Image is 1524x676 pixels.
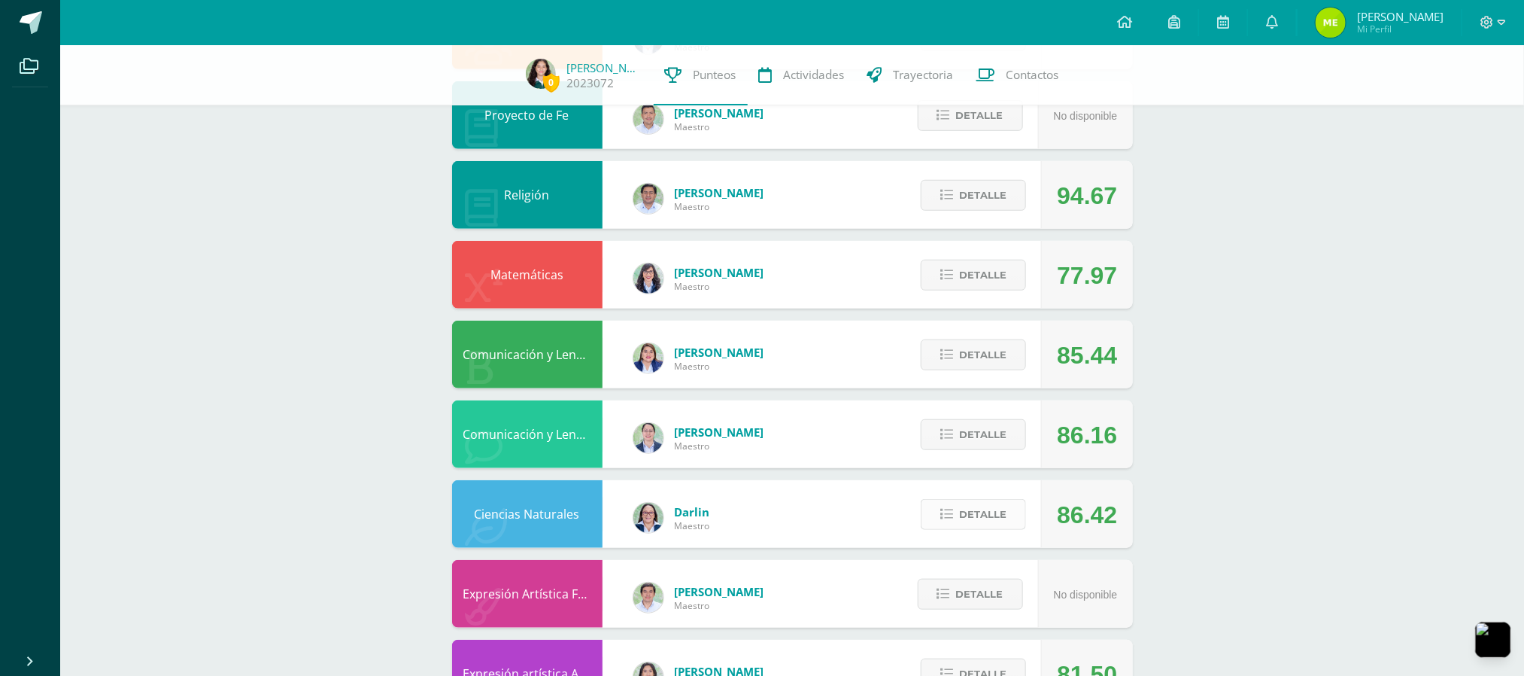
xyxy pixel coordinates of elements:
[921,180,1026,211] button: Detalle
[1057,401,1117,469] div: 86.16
[956,102,1003,129] span: Detalle
[694,67,736,83] span: Punteos
[921,260,1026,291] button: Detalle
[675,120,764,133] span: Maestro
[1054,110,1118,122] span: No disponible
[675,440,764,452] span: Maestro
[526,59,556,89] img: 05fc99470b6b8232ca6bd7819607359e.png
[1057,242,1117,309] div: 77.97
[452,400,603,468] div: Comunicación y Lenguaje Inglés
[959,261,1006,289] span: Detalle
[918,100,1023,131] button: Detalle
[452,321,603,388] div: Comunicación y Lenguaje Idioma Español
[784,67,845,83] span: Actividades
[956,580,1003,608] span: Detalle
[921,419,1026,450] button: Detalle
[675,185,764,200] span: [PERSON_NAME]
[675,599,764,612] span: Maestro
[675,425,764,440] span: [PERSON_NAME]
[959,421,1006,449] span: Detalle
[1357,23,1444,35] span: Mi Perfil
[675,280,764,293] span: Maestro
[921,499,1026,530] button: Detalle
[959,501,1006,528] span: Detalle
[452,480,603,548] div: Ciencias Naturales
[1357,9,1444,24] span: [PERSON_NAME]
[452,241,603,309] div: Matemáticas
[1057,162,1117,230] div: 94.67
[675,584,764,599] span: [PERSON_NAME]
[675,200,764,213] span: Maestro
[633,104,663,134] img: 585d333ccf69bb1c6e5868c8cef08dba.png
[959,181,1006,209] span: Detalle
[633,583,663,613] img: 8e3dba6cfc057293c5db5c78f6d0205d.png
[918,579,1023,610] button: Detalle
[1054,589,1118,601] span: No disponible
[675,360,764,373] span: Maestro
[452,81,603,149] div: Proyecto de Fe
[856,45,965,105] a: Trayectoria
[959,341,1006,369] span: Detalle
[633,423,663,453] img: bdeda482c249daf2390eb3a441c038f2.png
[633,503,663,533] img: 571966f00f586896050bf2f129d9ef0a.png
[675,345,764,360] span: [PERSON_NAME]
[567,60,642,75] a: [PERSON_NAME]
[675,504,710,519] span: Darlin
[452,161,603,229] div: Religión
[633,343,663,373] img: 97caf0f34450839a27c93473503a1ec1.png
[1316,8,1346,38] img: cc8173afdae23698f602c22063f262d2.png
[654,45,748,105] a: Punteos
[675,105,764,120] span: [PERSON_NAME]
[1057,481,1117,549] div: 86.42
[1006,67,1059,83] span: Contactos
[633,263,663,294] img: 01c6c64f30021d4204c203f22eb207bb.png
[748,45,856,105] a: Actividades
[1057,321,1117,389] div: 85.44
[921,340,1026,370] button: Detalle
[633,184,663,214] img: f767cae2d037801592f2ba1a5db71a2a.png
[567,75,615,91] a: 2023072
[452,560,603,628] div: Expresión Artística FORMACIÓN MUSICAL
[675,265,764,280] span: [PERSON_NAME]
[675,519,710,532] span: Maestro
[894,67,954,83] span: Trayectoria
[543,73,560,92] span: 0
[965,45,1070,105] a: Contactos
